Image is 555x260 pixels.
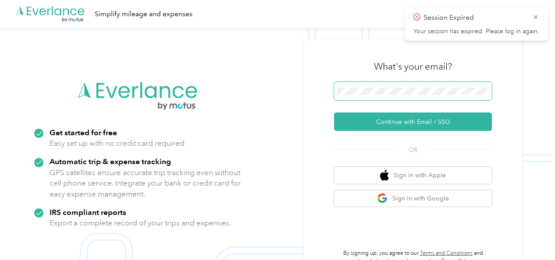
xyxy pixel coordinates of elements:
a: Terms and Conditions [420,250,473,256]
p: Easy set up with no credit card required [50,138,185,149]
strong: IRS compliant reports [50,207,126,217]
img: apple logo [380,170,389,181]
p: Export a complete record of your trips and expenses. [50,218,231,228]
button: Continue with Email / SSO [334,112,492,131]
div: Simplify mileage and expenses [95,9,192,20]
img: google logo [377,193,388,204]
p: GPS satellites ensure accurate trip tracking even without cell phone service. Integrate your bank... [50,167,241,200]
span: OR [398,145,428,155]
iframe: Everlance-gr Chat Button Frame [506,211,555,260]
p: Session Expired [423,12,526,23]
strong: Get started for free [50,128,117,137]
strong: Automatic trip & expense tracking [50,157,171,166]
h3: What's your email? [374,60,452,73]
button: apple logoSign in with Apple [334,167,492,184]
button: google logoSign in with Google [334,190,492,207]
p: Your session has expired. Please log in again. [413,28,539,35]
